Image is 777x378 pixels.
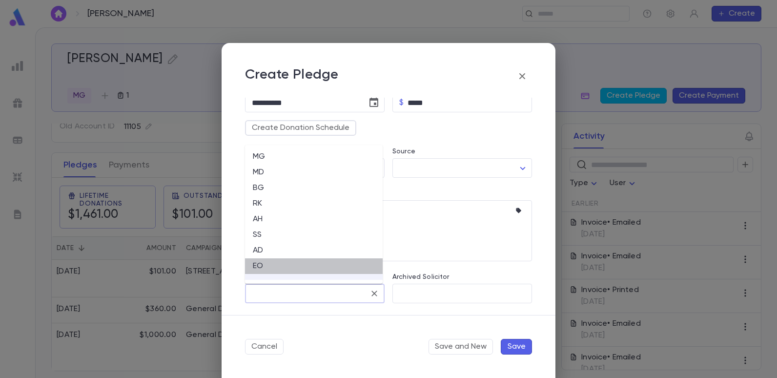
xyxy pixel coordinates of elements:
li: AD [245,243,383,258]
li: EO [245,258,383,274]
div: ​ [392,159,532,178]
li: BG [245,180,383,196]
li: MG [245,149,383,165]
li: SS [245,227,383,243]
label: Source [392,147,415,155]
li: RK [245,196,383,211]
button: Save and New [429,339,493,355]
p: Create Pledge [245,66,339,86]
button: Save [501,339,532,355]
label: Archived Solicitor [392,273,450,281]
li: MD [245,165,383,180]
li: AH [245,211,383,227]
button: Clear [368,287,381,300]
p: $ [399,98,404,107]
button: Cancel [245,339,284,355]
button: Create Donation Schedule [245,120,356,136]
button: Choose date, selected date is Sep 10, 2025 [364,93,384,112]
